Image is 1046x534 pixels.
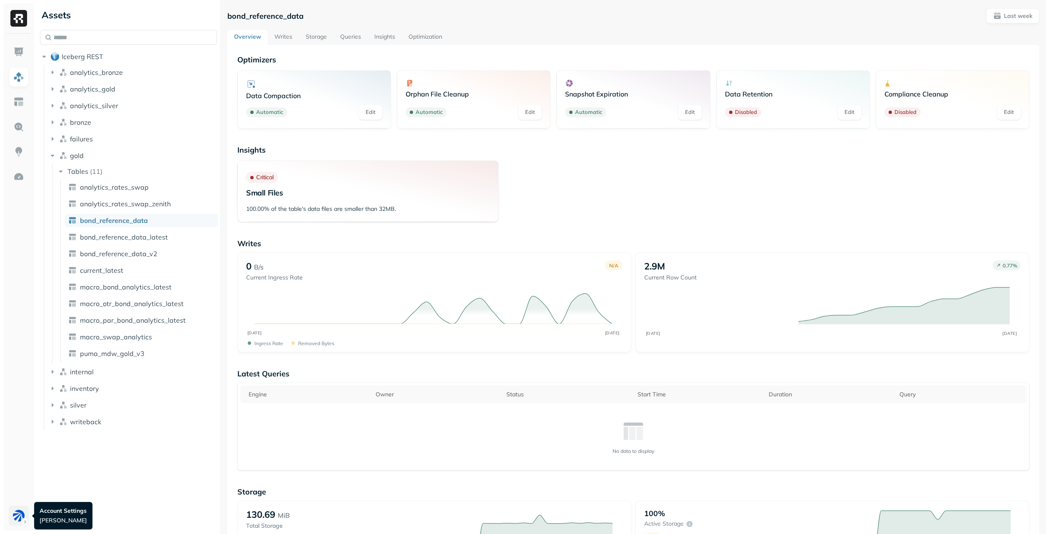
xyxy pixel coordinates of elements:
[884,90,1021,98] p: Compliance Cleanup
[70,401,87,409] span: silver
[416,108,443,116] p: Automatic
[13,171,24,182] img: Optimization
[48,132,217,146] button: failures
[638,391,760,398] div: Start Time
[725,90,861,98] p: Data Retention
[65,330,218,344] a: macro_swap_analytics
[227,30,268,45] a: Overview
[68,333,77,341] img: table
[48,82,217,96] button: analytics_gold
[40,507,87,515] p: Account Settings
[246,522,378,530] p: Total Storage
[80,216,148,225] span: bond_reference_data
[40,517,87,524] p: [PERSON_NAME]
[48,365,217,378] button: internal
[80,299,184,308] span: macro_otr_bond_analytics_latest
[13,510,25,522] img: BAM Dev
[59,101,67,110] img: namespace
[237,369,1029,378] p: Latest Queries
[997,105,1021,120] a: Edit
[986,8,1039,23] button: Last week
[68,266,77,274] img: table
[678,105,702,120] a: Edit
[48,398,217,412] button: silver
[402,30,449,45] a: Optimization
[769,391,892,398] div: Duration
[70,418,101,426] span: writeback
[13,47,24,57] img: Dashboard
[48,116,217,129] button: bronze
[254,340,283,346] p: Ingress Rate
[13,72,24,82] img: Assets
[70,85,115,93] span: analytics_gold
[59,85,67,93] img: namespace
[65,264,218,277] a: current_latest
[899,391,1022,398] div: Query
[59,368,67,376] img: namespace
[48,99,217,112] button: analytics_silver
[506,391,629,398] div: Status
[299,30,334,45] a: Storage
[256,173,274,181] p: Critical
[70,368,94,376] span: internal
[48,415,217,428] button: writeback
[13,121,24,132] img: Query Explorer
[40,50,217,63] button: Iceberg REST
[268,30,299,45] a: Writes
[80,333,152,341] span: macro_swap_analytics
[644,509,665,518] p: 100%
[256,108,283,116] p: Automatic
[70,151,84,160] span: gold
[70,101,118,110] span: analytics_silver
[59,401,67,409] img: namespace
[80,349,144,358] span: puma_mdw_gold_v3
[249,391,367,398] div: Engine
[80,233,168,241] span: bond_reference_data_latest
[59,68,67,77] img: namespace
[565,90,701,98] p: Snapshot Expiration
[227,11,304,21] p: bond_reference_data
[68,216,77,225] img: table
[359,105,382,120] a: Edit
[1002,331,1017,336] tspan: [DATE]
[1003,262,1017,269] p: 0.77 %
[237,239,1029,248] p: Writes
[68,200,77,208] img: table
[70,384,99,393] span: inventory
[51,52,59,61] img: root
[246,91,382,100] p: Data Compaction
[65,297,218,310] a: macro_otr_bond_analytics_latest
[10,10,27,27] img: Ryft
[68,349,77,358] img: table
[735,108,757,116] p: Disabled
[80,266,123,274] span: current_latest
[70,135,93,143] span: failures
[334,30,368,45] a: Queries
[644,520,684,528] p: Active storage
[59,118,67,126] img: namespace
[68,250,77,258] img: table
[575,108,602,116] p: Automatic
[68,316,77,324] img: table
[48,382,217,395] button: inventory
[613,448,654,454] p: No data to display
[13,146,24,157] img: Insights
[894,108,916,116] p: Disabled
[247,330,261,336] tspan: [DATE]
[65,314,218,327] a: macro_par_bond_analytics_latest
[80,183,149,191] span: analytics_rates_swap
[68,183,77,191] img: table
[68,299,77,308] img: table
[368,30,402,45] a: Insights
[59,384,67,393] img: namespace
[237,487,1029,497] p: Storage
[518,105,542,120] a: Edit
[40,8,217,22] div: Assets
[65,347,218,360] a: puma_mdw_gold_v3
[254,262,264,272] p: B/s
[48,149,217,162] button: gold
[65,180,218,194] a: analytics_rates_swap
[59,151,67,160] img: namespace
[80,283,172,291] span: macro_bond_analytics_latest
[57,165,218,178] button: Tables(11)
